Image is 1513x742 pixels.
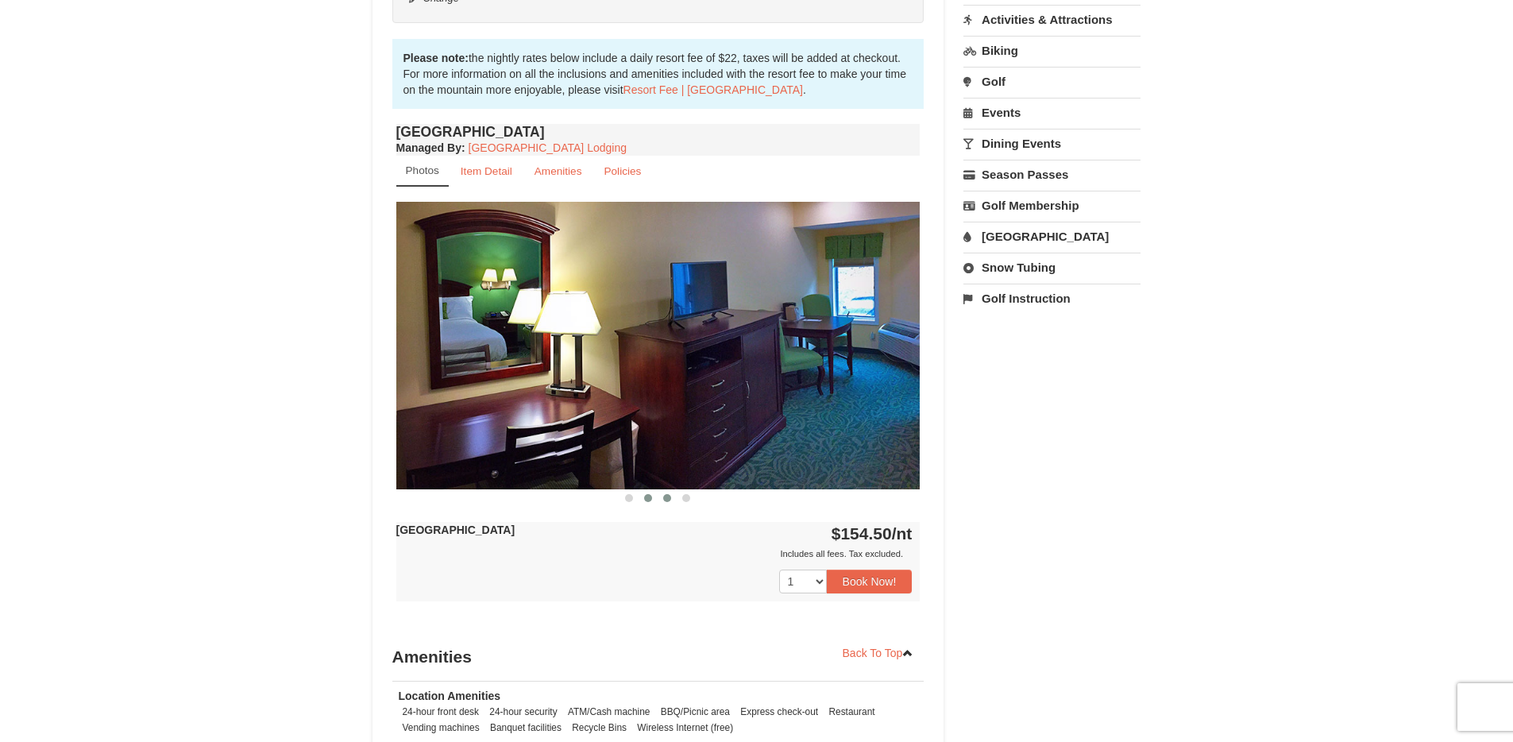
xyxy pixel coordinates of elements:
li: Recycle Bins [568,720,631,736]
a: Resort Fee | [GEOGRAPHIC_DATA] [623,83,803,96]
a: Events [963,98,1141,127]
small: Policies [604,165,641,177]
a: Snow Tubing [963,253,1141,282]
li: ATM/Cash machine [564,704,654,720]
a: Golf [963,67,1141,96]
a: Policies [593,156,651,187]
span: /nt [892,524,913,543]
li: Restaurant [824,704,878,720]
a: Dining Events [963,129,1141,158]
li: Banquet facilities [486,720,565,736]
span: Managed By [396,141,461,154]
a: Biking [963,36,1141,65]
a: Golf Membership [963,191,1141,220]
h4: [GEOGRAPHIC_DATA] [396,124,921,140]
a: Back To Top [832,641,924,665]
small: Item Detail [461,165,512,177]
small: Amenities [535,165,582,177]
a: [GEOGRAPHIC_DATA] Lodging [469,141,627,154]
a: Golf Instruction [963,284,1141,313]
strong: $154.50 [832,524,913,543]
img: 18876286-39-50e6e3c6.jpg [396,202,921,489]
strong: : [396,141,465,154]
li: 24-hour security [485,704,561,720]
button: Book Now! [827,570,913,593]
li: Express check-out [736,704,822,720]
a: Item Detail [450,156,523,187]
div: Includes all fees. Tax excluded. [396,546,913,562]
a: Activities & Attractions [963,5,1141,34]
li: Vending machines [399,720,484,736]
h3: Amenities [392,641,924,673]
a: Season Passes [963,160,1141,189]
li: Wireless Internet (free) [633,720,737,736]
a: Amenities [524,156,592,187]
strong: Please note: [403,52,469,64]
a: [GEOGRAPHIC_DATA] [963,222,1141,251]
li: BBQ/Picnic area [657,704,734,720]
li: 24-hour front desk [399,704,484,720]
small: Photos [406,164,439,176]
div: the nightly rates below include a daily resort fee of $22, taxes will be added at checkout. For m... [392,39,924,109]
strong: Location Amenities [399,690,501,702]
strong: [GEOGRAPHIC_DATA] [396,524,515,536]
a: Photos [396,156,449,187]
